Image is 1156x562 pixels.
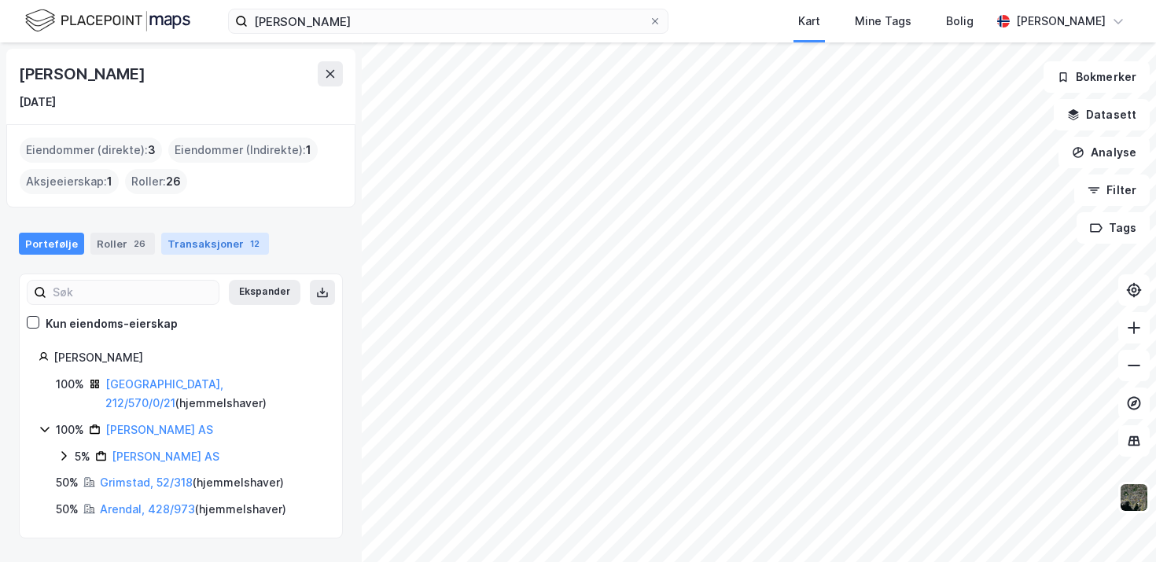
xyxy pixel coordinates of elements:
div: [PERSON_NAME] [1016,12,1106,31]
a: Grimstad, 52/318 [100,476,193,489]
div: Kun eiendoms-eierskap [46,314,178,333]
div: 100% [56,421,84,439]
div: Kart [798,12,820,31]
div: Roller : [125,169,187,194]
span: 1 [306,141,311,160]
button: Filter [1074,174,1150,206]
span: 26 [166,172,181,191]
div: Portefølje [19,233,84,255]
button: Tags [1077,212,1150,244]
span: 1 [107,172,112,191]
div: [PERSON_NAME] [53,348,323,367]
div: [DATE] [19,93,56,112]
div: 12 [247,236,263,252]
div: [PERSON_NAME] [19,61,148,86]
div: Bolig [946,12,974,31]
img: logo.f888ab2527a4732fd821a326f86c7f29.svg [25,7,190,35]
span: 3 [148,141,156,160]
img: 9k= [1119,483,1149,512]
a: [GEOGRAPHIC_DATA], 212/570/0/21 [105,377,223,410]
div: Aksjeeierskap : [20,169,119,194]
a: [PERSON_NAME] AS [112,450,219,463]
iframe: Chat Widget [1077,487,1156,562]
div: 50% [56,500,79,519]
div: Transaksjoner [161,233,269,255]
a: [PERSON_NAME] AS [105,423,213,436]
div: Eiendommer (direkte) : [20,138,162,163]
div: 100% [56,375,84,394]
div: ( hjemmelshaver ) [105,375,323,413]
div: ( hjemmelshaver ) [100,473,284,492]
div: 50% [56,473,79,492]
button: Ekspander [229,280,300,305]
a: Arendal, 428/973 [100,502,195,516]
input: Søk [46,281,219,304]
div: Kontrollprogram for chat [1077,487,1156,562]
div: Mine Tags [855,12,911,31]
input: Søk på adresse, matrikkel, gårdeiere, leietakere eller personer [248,9,649,33]
button: Datasett [1054,99,1150,130]
div: 5% [75,447,90,466]
button: Bokmerker [1044,61,1150,93]
button: Analyse [1058,137,1150,168]
div: Eiendommer (Indirekte) : [168,138,318,163]
div: 26 [131,236,149,252]
div: ( hjemmelshaver ) [100,500,286,519]
div: Roller [90,233,155,255]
